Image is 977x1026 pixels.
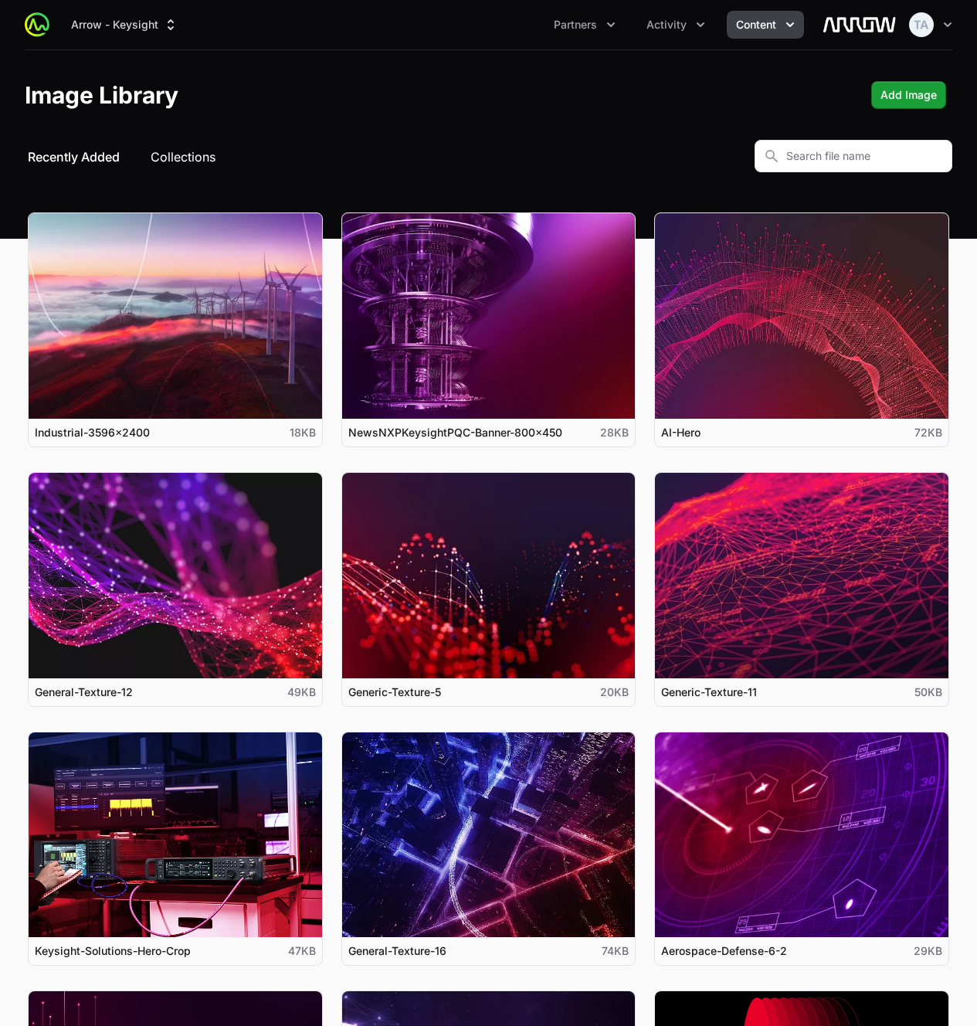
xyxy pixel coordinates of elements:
button: Activity [637,11,714,39]
button: Collections [151,148,215,166]
button: Partners [544,11,625,39]
button: Arrow - Keysight [62,11,188,39]
span: Partners [554,17,597,32]
div: Activity menu [637,11,714,39]
button: Recently Added [25,148,123,166]
img: Timothy Arrow [909,12,934,37]
input: Search file name [755,140,952,172]
img: Arrow [823,9,897,40]
img: ActivitySource [25,12,49,37]
div: Partners menu [544,11,625,39]
div: Supplier switch menu [62,11,188,39]
div: Primary actions [871,81,946,109]
button: Content [727,11,804,39]
span: Add Image [880,86,937,104]
button: Collections [148,148,219,166]
span: Activity [646,17,687,32]
nav: Image library navigation [25,148,219,166]
div: Content menu [727,11,804,39]
button: Add Image [871,81,946,109]
div: Main navigation [49,11,804,39]
span: Recently Added [28,148,120,166]
h1: Image Library [25,81,178,109]
span: Content [736,17,776,32]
